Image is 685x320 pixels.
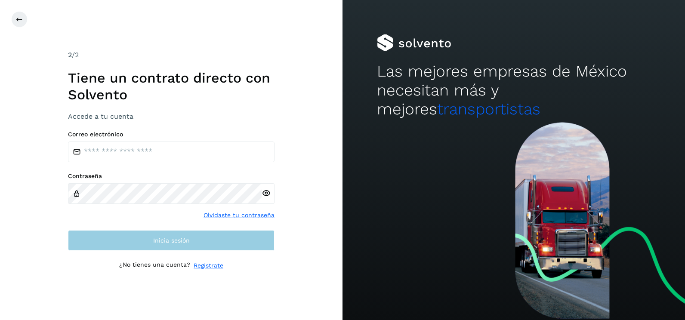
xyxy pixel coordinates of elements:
[68,70,275,103] h1: Tiene un contrato directo con Solvento
[68,51,72,59] span: 2
[68,112,275,120] h3: Accede a tu cuenta
[68,131,275,138] label: Correo electrónico
[153,237,190,243] span: Inicia sesión
[204,211,275,220] a: Olvidaste tu contraseña
[119,261,190,270] p: ¿No tienes una cuenta?
[68,230,275,251] button: Inicia sesión
[68,50,275,60] div: /2
[377,62,651,119] h2: Las mejores empresas de México necesitan más y mejores
[437,100,540,118] span: transportistas
[68,172,275,180] label: Contraseña
[194,261,223,270] a: Regístrate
